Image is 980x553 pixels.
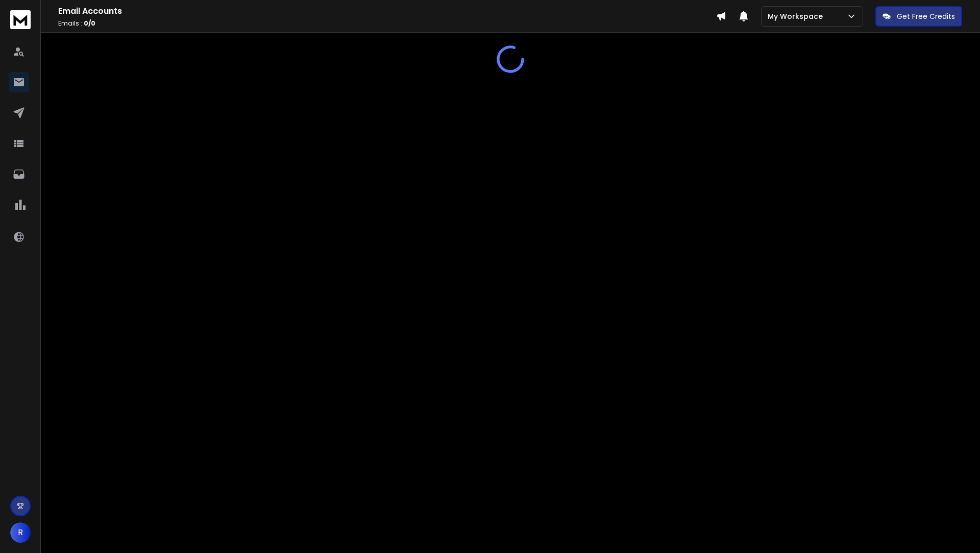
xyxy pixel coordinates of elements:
[58,5,716,17] h1: Email Accounts
[768,11,827,21] p: My Workspace
[84,19,95,28] span: 0 / 0
[58,19,716,28] p: Emails :
[10,10,31,29] img: logo
[10,522,31,543] button: R
[875,6,962,27] button: Get Free Credits
[897,11,955,21] p: Get Free Credits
